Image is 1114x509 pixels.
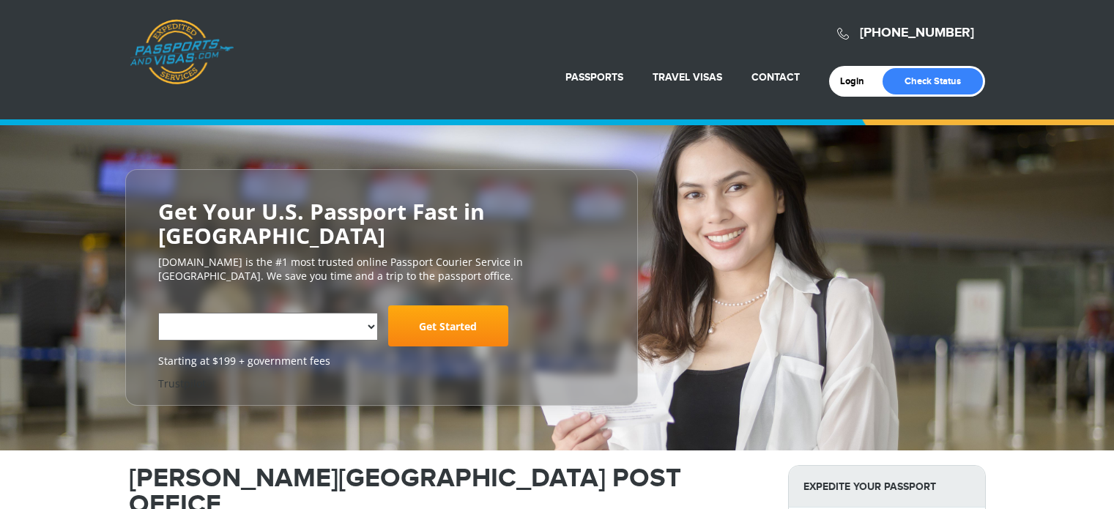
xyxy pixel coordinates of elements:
a: Travel Visas [653,71,722,83]
a: Get Started [388,306,508,347]
a: Contact [751,71,800,83]
p: [DOMAIN_NAME] is the #1 most trusted online Passport Courier Service in [GEOGRAPHIC_DATA]. We sav... [158,255,605,284]
strong: Expedite Your Passport [789,466,985,508]
a: Passports [565,71,623,83]
a: Check Status [883,68,983,94]
span: Starting at $199 + government fees [158,354,605,369]
a: [PHONE_NUMBER] [860,25,974,41]
a: Trustpilot [158,376,206,390]
a: Login [840,75,875,87]
h2: Get Your U.S. Passport Fast in [GEOGRAPHIC_DATA] [158,199,605,248]
a: Passports & [DOMAIN_NAME] [130,19,234,85]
